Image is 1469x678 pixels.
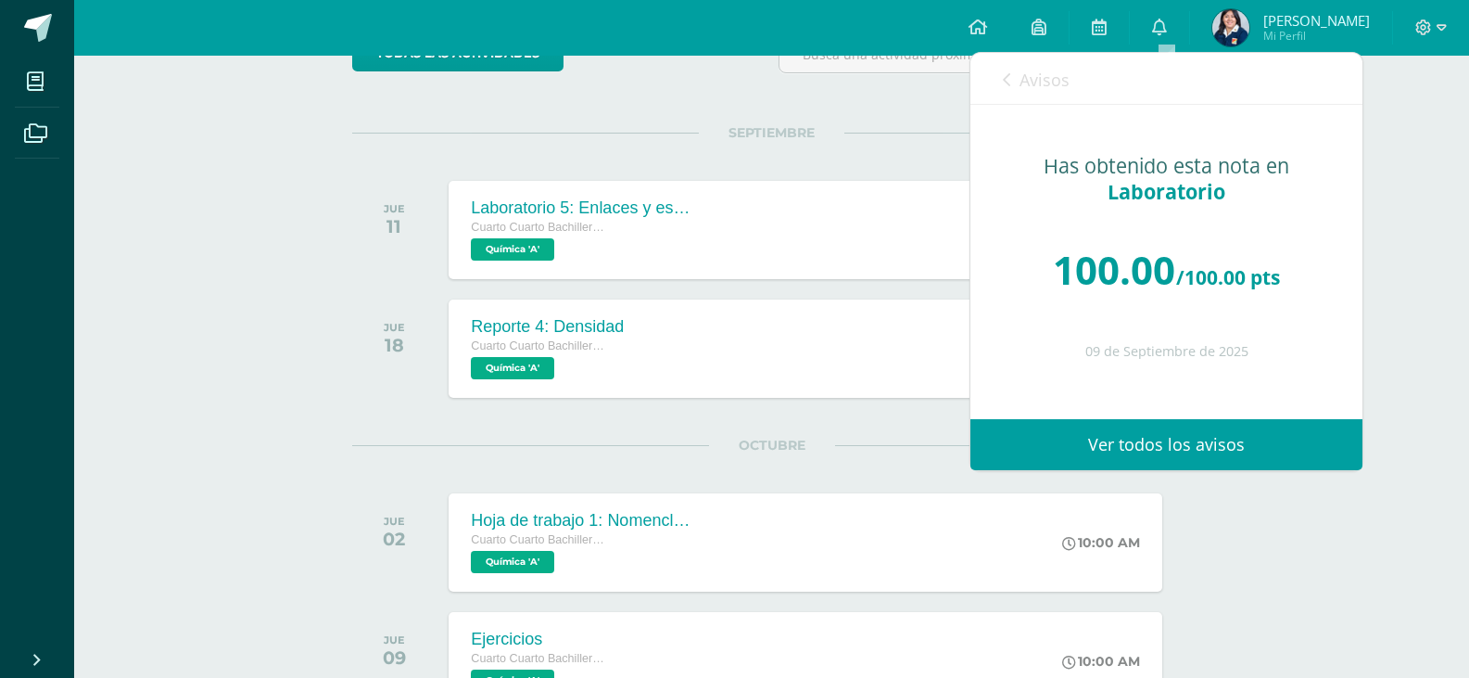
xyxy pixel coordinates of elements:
[699,124,844,141] span: SEPTIEMBRE
[471,198,693,218] div: Laboratorio 5: Enlaces y estructura [PERSON_NAME]
[384,202,405,215] div: JUE
[1062,534,1140,551] div: 10:00 AM
[709,437,835,454] span: OCTUBRE
[1007,344,1325,360] div: 09 de Septiembre de 2025
[471,630,610,649] div: Ejercicios
[383,633,406,646] div: JUE
[1263,11,1370,30] span: [PERSON_NAME]
[1053,243,1175,296] span: 100.00
[1062,653,1140,670] div: 10:00 AM
[384,334,405,356] div: 18
[1019,69,1070,91] span: Avisos
[384,215,405,237] div: 11
[471,652,610,665] span: Cuarto Cuarto Bachillerato en Ciencias y Letras
[1176,264,1280,290] span: /100.00 pts
[1007,153,1325,205] div: Has obtenido esta nota en
[471,339,610,352] span: Cuarto Cuarto Bachillerato en Ciencias y Letras
[471,317,624,337] div: Reporte 4: Densidad
[471,221,610,234] span: Cuarto Cuarto Bachillerato en Ciencias y Letras
[471,238,554,261] span: Química 'A'
[471,533,610,546] span: Cuarto Cuarto Bachillerato en Ciencias y Letras
[471,551,554,573] span: Química 'A'
[384,321,405,334] div: JUE
[1108,178,1225,205] span: Laboratorio
[383,528,405,550] div: 02
[970,419,1362,470] a: Ver todos los avisos
[383,515,405,528] div: JUE
[471,357,554,379] span: Química 'A'
[1263,28,1370,44] span: Mi Perfil
[383,646,406,669] div: 09
[471,511,693,531] div: Hoja de trabajo 1: Nomenclatura de oxigenados e hidrogenados
[1212,9,1249,46] img: 386b97ca6dcc00f2af1beca8e69eb8b0.png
